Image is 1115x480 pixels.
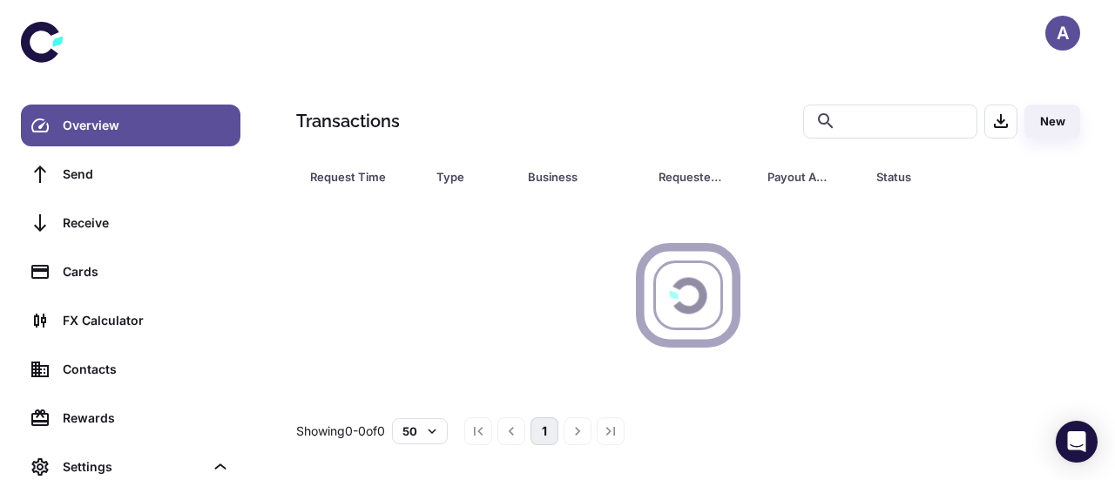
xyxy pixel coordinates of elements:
[1045,16,1080,51] button: A
[63,213,230,233] div: Receive
[876,165,1008,189] span: Status
[310,165,393,189] div: Request Time
[21,397,240,439] a: Rewards
[21,105,240,146] a: Overview
[21,202,240,244] a: Receive
[296,422,385,441] p: Showing 0-0 of 0
[1056,421,1098,463] div: Open Intercom Messenger
[436,165,484,189] div: Type
[530,417,558,445] button: page 1
[63,457,204,477] div: Settings
[436,165,507,189] span: Type
[659,165,724,189] div: Requested Amount
[63,360,230,379] div: Contacts
[767,165,855,189] span: Payout Amount
[63,409,230,428] div: Rewards
[63,262,230,281] div: Cards
[296,108,400,134] h1: Transactions
[21,300,240,341] a: FX Calculator
[63,165,230,184] div: Send
[462,417,627,445] nav: pagination navigation
[63,311,230,330] div: FX Calculator
[659,165,747,189] span: Requested Amount
[21,348,240,390] a: Contacts
[21,153,240,195] a: Send
[1024,105,1080,139] button: New
[392,418,448,444] button: 50
[310,165,416,189] span: Request Time
[63,116,230,135] div: Overview
[21,251,240,293] a: Cards
[876,165,985,189] div: Status
[767,165,833,189] div: Payout Amount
